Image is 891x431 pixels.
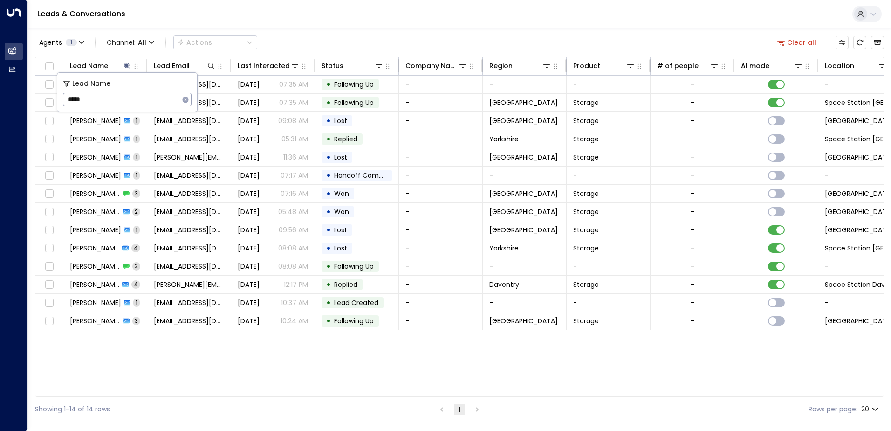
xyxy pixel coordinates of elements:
[173,35,257,49] button: Actions
[334,243,347,253] span: Lost
[70,60,108,71] div: Lead Name
[238,134,260,144] span: Aug 30, 2025
[322,60,384,71] div: Status
[573,243,599,253] span: Storage
[43,115,55,127] span: Toggle select row
[238,60,300,71] div: Last Interacted
[281,298,308,307] p: 10:37 AM
[334,153,347,162] span: Lost
[70,189,120,198] span: Katie Phillips
[334,80,374,89] span: Following Up
[279,80,308,89] p: 07:35 AM
[691,116,694,125] div: -
[70,171,121,180] span: Katie Phillips
[489,280,519,289] span: Daventry
[103,36,158,49] span: Channel:
[334,134,357,144] span: Replied
[326,277,331,292] div: •
[70,116,121,125] span: Katie Oldham
[573,98,599,107] span: Storage
[35,404,110,414] div: Showing 1-14 of 14 rows
[334,116,347,125] span: Lost
[103,36,158,49] button: Channel:All
[489,225,558,235] span: Birmingham
[326,222,331,238] div: •
[132,208,140,215] span: 2
[399,257,483,275] td: -
[399,94,483,111] td: -
[567,294,651,312] td: -
[573,116,599,125] span: Storage
[43,297,55,309] span: Toggle select row
[238,243,260,253] span: Aug 01, 2025
[573,189,599,198] span: Storage
[573,280,599,289] span: Storage
[154,189,224,198] span: kbuttivant84@gmail.com
[691,280,694,289] div: -
[871,36,884,49] button: Archived Leads
[489,189,558,198] span: London
[70,298,121,307] span: Katie Reynolds
[43,224,55,236] span: Toggle select row
[154,134,224,144] span: hawkish.talks-3n@icloud.com
[238,98,260,107] span: Aug 30, 2025
[284,280,308,289] p: 12:17 PM
[283,153,308,162] p: 11:36 AM
[334,207,349,216] span: Won
[691,153,694,162] div: -
[483,167,567,184] td: -
[173,35,257,49] div: Button group with a nested menu
[43,243,55,254] span: Toggle select row
[326,167,331,183] div: •
[70,207,120,216] span: Katie Phillips
[334,298,378,307] span: Lead Created
[483,76,567,93] td: -
[70,134,121,144] span: Katie Chapman
[70,280,119,289] span: Katie Boorman
[691,207,694,216] div: -
[741,60,803,71] div: AI mode
[489,207,558,216] span: London
[853,36,866,49] span: Refresh
[334,225,347,235] span: Lost
[483,257,567,275] td: -
[399,112,483,130] td: -
[238,280,260,289] span: Jun 30, 2025
[132,189,140,197] span: 3
[399,203,483,221] td: -
[691,80,694,89] div: -
[238,60,290,71] div: Last Interacted
[238,207,260,216] span: Aug 11, 2025
[399,185,483,202] td: -
[573,134,599,144] span: Storage
[70,262,120,271] span: Katie Ibbetson
[326,186,331,202] div: •
[691,189,694,198] div: -
[43,79,55,90] span: Toggle select row
[132,317,140,325] span: 3
[72,78,110,89] span: Lead Name
[70,225,121,235] span: Katie Henschker
[691,225,694,235] div: -
[657,60,699,71] div: # of people
[154,116,224,125] span: koldham18@gmail.com
[154,60,190,71] div: Lead Email
[154,280,224,289] span: katie.boorman@outlook.com
[399,76,483,93] td: -
[43,133,55,145] span: Toggle select row
[691,98,694,107] div: -
[691,262,694,271] div: -
[278,243,308,253] p: 08:08 AM
[399,148,483,166] td: -
[399,221,483,239] td: -
[691,316,694,326] div: -
[483,294,567,312] td: -
[489,316,558,326] span: Birmingham
[322,60,343,71] div: Status
[399,276,483,293] td: -
[436,403,483,415] nav: pagination navigation
[238,262,260,271] span: Jul 29, 2025
[836,36,849,49] button: Customize
[154,171,224,180] span: kbuttivant84@gmail.com
[133,171,140,179] span: 1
